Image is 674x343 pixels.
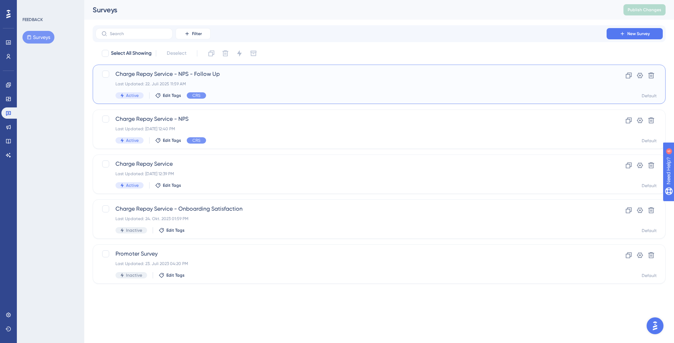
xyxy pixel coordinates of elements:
[163,138,181,143] span: Edit Tags
[192,93,200,98] span: CRS
[115,115,587,123] span: Charge Repay Service - NPS
[115,171,587,177] div: Last Updated: [DATE] 12:39 PM
[115,216,587,222] div: Last Updated: 24. Okt. 2023 01:59 PM
[115,250,587,258] span: Promoter Survey
[607,28,663,39] button: New Survey
[155,183,181,188] button: Edit Tags
[176,28,211,39] button: Filter
[192,31,202,37] span: Filter
[163,183,181,188] span: Edit Tags
[126,227,142,233] span: Inactive
[159,227,185,233] button: Edit Tags
[642,273,657,278] div: Default
[93,5,606,15] div: Surveys
[155,138,181,143] button: Edit Tags
[155,93,181,98] button: Edit Tags
[115,126,587,132] div: Last Updated: [DATE] 12:40 PM
[645,315,666,336] iframe: UserGuiding AI Assistant Launcher
[160,47,193,60] button: Deselect
[16,2,44,10] span: Need Help?
[642,138,657,144] div: Default
[126,138,139,143] span: Active
[126,272,142,278] span: Inactive
[642,228,657,233] div: Default
[126,183,139,188] span: Active
[115,160,587,168] span: Charge Repay Service
[167,49,186,58] span: Deselect
[115,205,587,213] span: Charge Repay Service - Onboarding Satisfaction
[627,31,650,37] span: New Survey
[115,261,587,266] div: Last Updated: 23. Juli 2023 04:20 PM
[22,17,43,22] div: FEEDBACK
[192,138,200,143] span: CRS
[623,4,666,15] button: Publish Changes
[163,93,181,98] span: Edit Tags
[628,7,661,13] span: Publish Changes
[115,70,587,78] span: Charge Repay Service - NPS - Follow Up
[166,272,185,278] span: Edit Tags
[110,31,167,36] input: Search
[642,93,657,99] div: Default
[166,227,185,233] span: Edit Tags
[111,49,152,58] span: Select All Showing
[126,93,139,98] span: Active
[49,4,51,9] div: 6
[159,272,185,278] button: Edit Tags
[22,31,54,44] button: Surveys
[642,183,657,189] div: Default
[115,81,587,87] div: Last Updated: 22. Juli 2025 11:59 AM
